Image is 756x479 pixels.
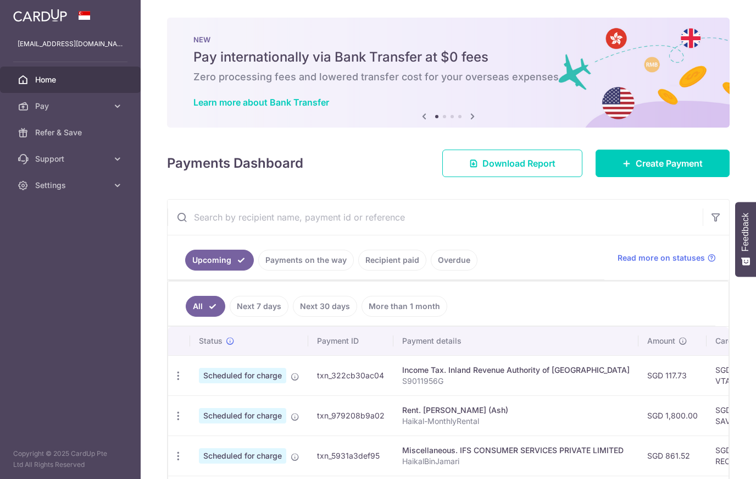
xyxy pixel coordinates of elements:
[18,38,123,49] p: [EMAIL_ADDRESS][DOMAIN_NAME]
[199,408,286,423] span: Scheduled for charge
[402,456,630,467] p: HaikalBinJamari
[13,9,67,22] img: CardUp
[35,74,108,85] span: Home
[199,335,223,346] span: Status
[185,250,254,271] a: Upcoming
[230,296,288,317] a: Next 7 days
[193,97,329,108] a: Learn more about Bank Transfer
[482,157,555,170] span: Download Report
[258,250,354,271] a: Payments on the way
[35,127,108,138] span: Refer & Save
[638,436,707,476] td: SGD 861.52
[618,252,705,263] span: Read more on statuses
[293,296,357,317] a: Next 30 days
[618,252,716,263] a: Read more on statuses
[362,296,447,317] a: More than 1 month
[186,296,225,317] a: All
[167,18,730,128] img: Bank transfer banner
[193,70,703,84] h6: Zero processing fees and lowered transfer cost for your overseas expenses
[402,376,630,387] p: S9011956G
[636,157,703,170] span: Create Payment
[199,448,286,464] span: Scheduled for charge
[638,395,707,436] td: SGD 1,800.00
[402,405,630,416] div: Rent. [PERSON_NAME] (Ash)
[35,101,108,112] span: Pay
[199,368,286,383] span: Scheduled for charge
[193,48,703,66] h5: Pay internationally via Bank Transfer at $0 fees
[167,153,303,173] h4: Payments Dashboard
[402,445,630,456] div: Miscellaneous. IFS CONSUMER SERVICES PRIVATE LIMITED
[358,250,426,271] a: Recipient paid
[35,153,108,164] span: Support
[402,416,630,427] p: Haikal-MonthlyRental
[168,200,703,235] input: Search by recipient name, payment id or reference
[638,355,707,395] td: SGD 117.73
[308,327,393,355] th: Payment ID
[596,150,730,177] a: Create Payment
[442,150,582,177] a: Download Report
[647,335,675,346] span: Amount
[402,365,630,376] div: Income Tax. Inland Revenue Authority of [GEOGRAPHIC_DATA]
[35,180,108,191] span: Settings
[431,250,477,271] a: Overdue
[193,35,703,44] p: NEW
[308,436,393,476] td: txn_5931a3def95
[741,213,751,251] span: Feedback
[308,395,393,436] td: txn_979208b9a02
[308,355,393,395] td: txn_322cb30ac04
[735,202,756,277] button: Feedback - Show survey
[393,327,638,355] th: Payment details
